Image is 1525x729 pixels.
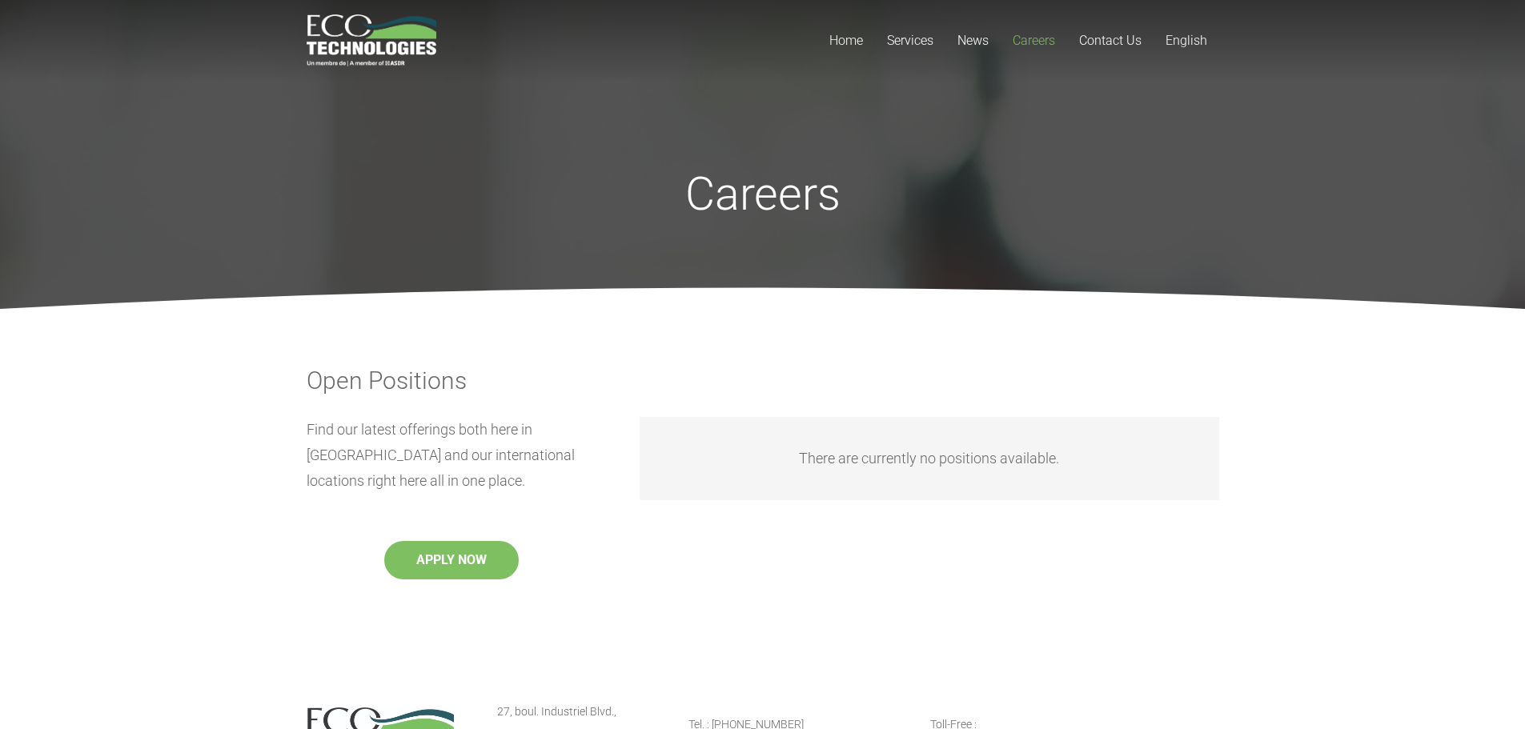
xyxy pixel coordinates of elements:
a: logo_EcoTech_ASDR_RGB [307,14,437,66]
button: APPLY NOW [384,541,519,579]
h3: Open Positions [307,367,1219,395]
h1: Careers [488,167,1038,222]
span: English [1166,33,1207,48]
span: Services [887,33,933,48]
span: Careers [1013,33,1055,48]
div: There are currently no positions available. [640,417,1219,500]
span: Contact Us [1079,33,1142,48]
span: Home [829,33,863,48]
span: News [957,33,989,48]
p: Find our latest offerings both here in [GEOGRAPHIC_DATA] and our international locations right he... [307,417,596,494]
